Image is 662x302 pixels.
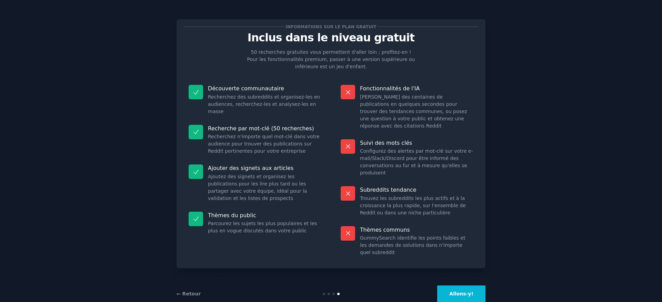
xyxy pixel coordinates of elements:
font: Thèmes du public [208,212,256,219]
font: [PERSON_NAME] des centaines de publications en quelques secondes pour trouver des tendances commu... [360,94,467,129]
font: Ajoutez des signets et organisez les publications pour les lire plus tard ou les partager avec vo... [208,174,307,201]
font: GummySearch identifie les points faibles et les demandes de solutions dans n'importe quel subreddit [360,235,465,255]
font: Inclus dans le niveau gratuit [248,31,414,44]
font: Informations sur le plan gratuit [285,24,376,29]
font: Découverte communautaire [208,85,284,92]
font: Recherche par mot-clé (50 recherches) [208,125,314,132]
font: Recherchez des subreddits et organisez-les en audiences, recherchez-les et analysez-les en masse [208,94,320,114]
font: Pour les fonctionnalités premium, passer à une version supérieure ou inférieure est un jeu d'enfant. [247,57,415,69]
font: Fonctionnalités de l'IA [360,85,420,92]
font: Suivi des mots clés [360,140,412,146]
font: 50 recherches gratuites vous permettent d'aller loin ; profitez-en ! [251,49,411,55]
font: Allons-y! [449,291,473,296]
font: Trouvez les subreddits les plus actifs et à la croissance la plus rapide, sur l'ensemble de Reddi... [360,195,466,215]
font: Recherchez n'importe quel mot-clé dans votre audience pour trouver des publications sur Reddit pe... [208,134,320,154]
a: ← Retour [177,291,201,296]
font: Thèmes communs [360,226,410,233]
font: Ajouter des signets aux articles [208,165,293,171]
font: Subreddits tendance [360,187,416,193]
font: Configurez des alertes par mot-clé sur votre e-mail/Slack/Discord pour être informé des conversat... [360,148,473,175]
font: Parcourez les sujets les plus populaires et les plus en vogue discutés dans votre public [208,221,317,233]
